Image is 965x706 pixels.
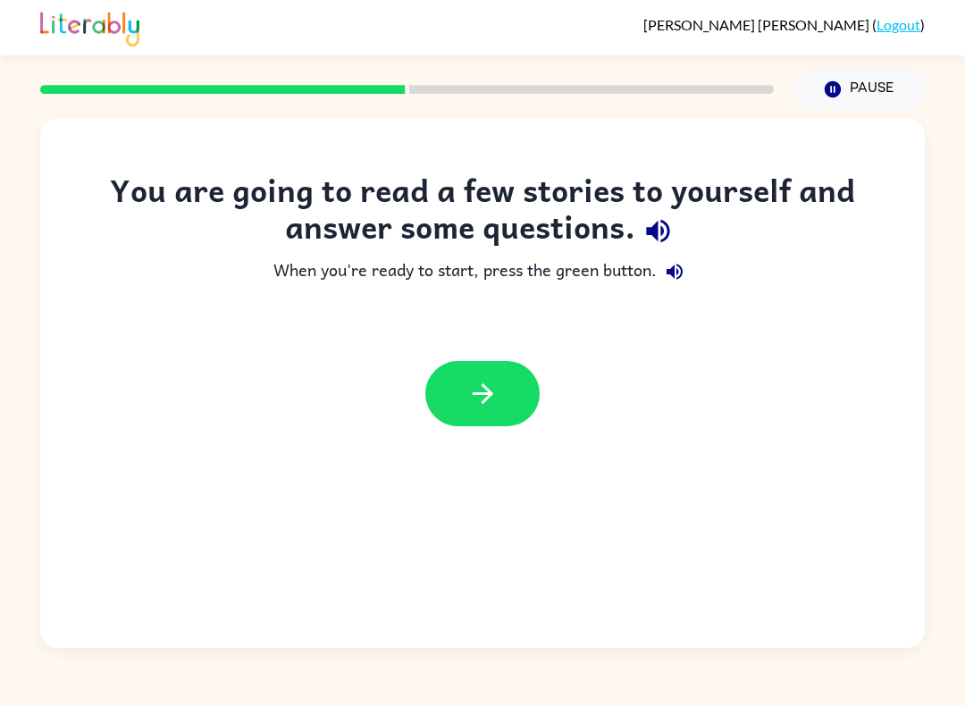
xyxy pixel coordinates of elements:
button: Pause [795,69,925,110]
span: [PERSON_NAME] [PERSON_NAME] [643,16,872,33]
div: You are going to read a few stories to yourself and answer some questions. [76,172,889,254]
img: Literably [40,7,139,46]
a: Logout [877,16,920,33]
div: When you're ready to start, press the green button. [76,254,889,290]
div: ( ) [643,16,925,33]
